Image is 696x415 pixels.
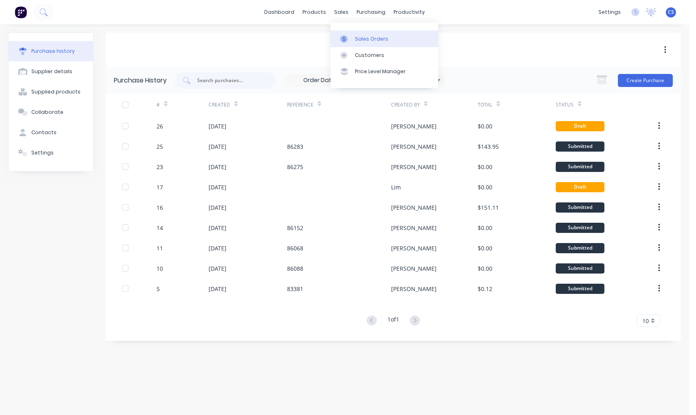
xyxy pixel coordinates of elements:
[287,101,313,109] div: Reference
[209,183,226,191] div: [DATE]
[391,285,437,293] div: [PERSON_NAME]
[157,101,160,109] div: #
[355,35,388,43] div: Sales Orders
[556,182,605,192] div: Draft
[209,203,226,212] div: [DATE]
[618,74,673,87] button: Create Purchase
[352,6,389,18] div: purchasing
[391,101,420,109] div: Created By
[391,224,437,232] div: [PERSON_NAME]
[31,68,72,75] div: Supplier details
[157,142,163,151] div: 25
[556,284,605,294] div: Submitted
[9,143,93,163] button: Settings
[391,264,437,273] div: [PERSON_NAME]
[287,285,303,293] div: 83381
[478,244,492,252] div: $0.00
[556,141,605,152] div: Submitted
[209,101,230,109] div: Created
[157,203,163,212] div: 16
[355,68,406,75] div: Price Level Manager
[391,142,437,151] div: [PERSON_NAME]
[478,163,492,171] div: $0.00
[209,142,226,151] div: [DATE]
[196,76,264,85] input: Search purchases...
[31,149,54,156] div: Settings
[391,122,437,130] div: [PERSON_NAME]
[478,203,499,212] div: $151.11
[209,285,226,293] div: [DATE]
[331,30,438,47] a: Sales Orders
[157,264,163,273] div: 10
[556,263,605,274] div: Submitted
[157,224,163,232] div: 14
[287,224,303,232] div: 86152
[556,223,605,233] div: Submitted
[287,244,303,252] div: 86068
[391,183,401,191] div: Lim
[556,162,605,172] div: Submitted
[478,142,499,151] div: $143.95
[15,6,27,18] img: Factory
[391,203,437,212] div: [PERSON_NAME]
[157,244,163,252] div: 11
[478,122,492,130] div: $0.00
[157,122,163,130] div: 26
[478,264,492,273] div: $0.00
[478,183,492,191] div: $0.00
[209,244,226,252] div: [DATE]
[285,74,353,87] input: Order Date
[31,129,57,136] div: Contacts
[478,101,492,109] div: Total
[331,63,438,80] a: Price Level Manager
[391,163,437,171] div: [PERSON_NAME]
[330,6,352,18] div: sales
[556,243,605,253] div: Submitted
[355,52,384,59] div: Customers
[209,163,226,171] div: [DATE]
[31,48,75,55] div: Purchase history
[9,61,93,82] button: Supplier details
[157,183,163,191] div: 17
[298,6,330,18] div: products
[391,244,437,252] div: [PERSON_NAME]
[9,102,93,122] button: Collaborate
[260,6,298,18] a: dashboard
[556,101,574,109] div: Status
[331,47,438,63] a: Customers
[287,264,303,273] div: 86088
[642,317,649,325] span: 10
[9,122,93,143] button: Contacts
[594,6,625,18] div: settings
[157,285,160,293] div: 5
[478,224,492,232] div: $0.00
[287,163,303,171] div: 86275
[387,315,399,327] div: 1 of 1
[31,88,80,96] div: Supplied products
[209,224,226,232] div: [DATE]
[9,41,93,61] button: Purchase history
[478,285,492,293] div: $0.12
[9,82,93,102] button: Supplied products
[114,76,167,85] div: Purchase History
[287,142,303,151] div: 86283
[556,121,605,131] div: Draft
[157,163,163,171] div: 23
[209,264,226,273] div: [DATE]
[556,202,605,213] div: Submitted
[389,6,429,18] div: productivity
[668,9,674,16] span: CS
[31,109,63,116] div: Collaborate
[209,122,226,130] div: [DATE]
